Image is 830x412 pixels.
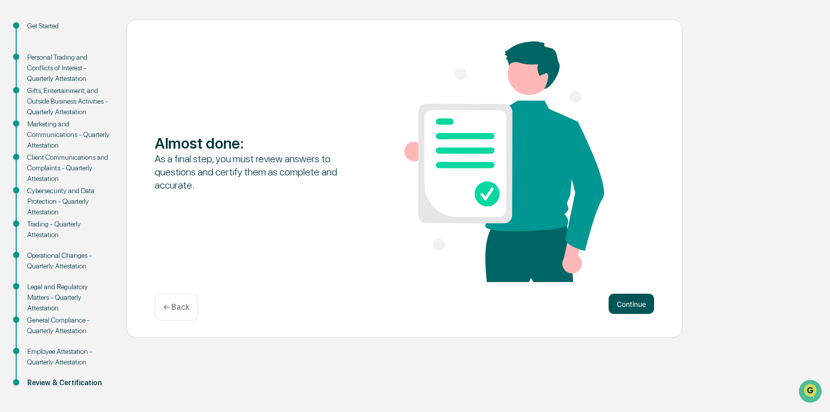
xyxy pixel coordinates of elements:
img: Almost done [404,41,604,282]
a: 🖐️Preclearance [6,123,69,142]
div: 🔎 [10,148,18,156]
div: We're available if you need us! [34,87,128,96]
div: Client Communications and Complaints - Quarterly Attestation [27,152,110,184]
div: Legal and Regulatory Matters - Quarterly Attestation [27,282,110,313]
div: Get Started [27,21,110,31]
div: Operational Changes - Quarterly Attestation [27,250,110,271]
button: Start new chat [172,80,184,93]
div: 🖐️ [10,128,18,136]
span: Pylon [101,171,122,179]
div: Start new chat [34,77,166,87]
div: Personal Trading and Conflicts of Interest - Quarterly Attestation [27,52,110,84]
p: ← Back [163,302,190,312]
span: Attestations [83,127,125,138]
iframe: Open customer support [798,379,825,406]
div: Trading - Quarterly Attestation [27,219,110,240]
a: Powered byPylon [71,171,122,179]
div: Gifts, Entertainment, and Outside Business Activities - Quarterly Attestation [27,85,110,117]
a: 🗄️Attestations [69,123,129,142]
button: Continue [609,294,654,314]
div: Cybersecurity and Data Protection - Quarterly Attestation [27,186,110,217]
div: Employee Attestation - Quarterly Attestation [27,346,110,368]
div: Almost done : [155,134,354,152]
div: As a final step, you must review answers to questions and certify them as complete and accurate. [155,152,354,192]
div: General Compliance - Quarterly Attestation [27,315,110,336]
p: How can we help? [10,21,184,37]
div: 🗄️ [73,128,81,136]
span: Preclearance [20,127,65,138]
div: Marketing and Communications - Quarterly Attestation [27,119,110,151]
span: Data Lookup [20,147,64,157]
div: Review & Certification [27,378,110,388]
a: 🔎Data Lookup [6,143,68,161]
img: 1746055101610-c473b297-6a78-478c-a979-82029cc54cd1 [10,77,28,96]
